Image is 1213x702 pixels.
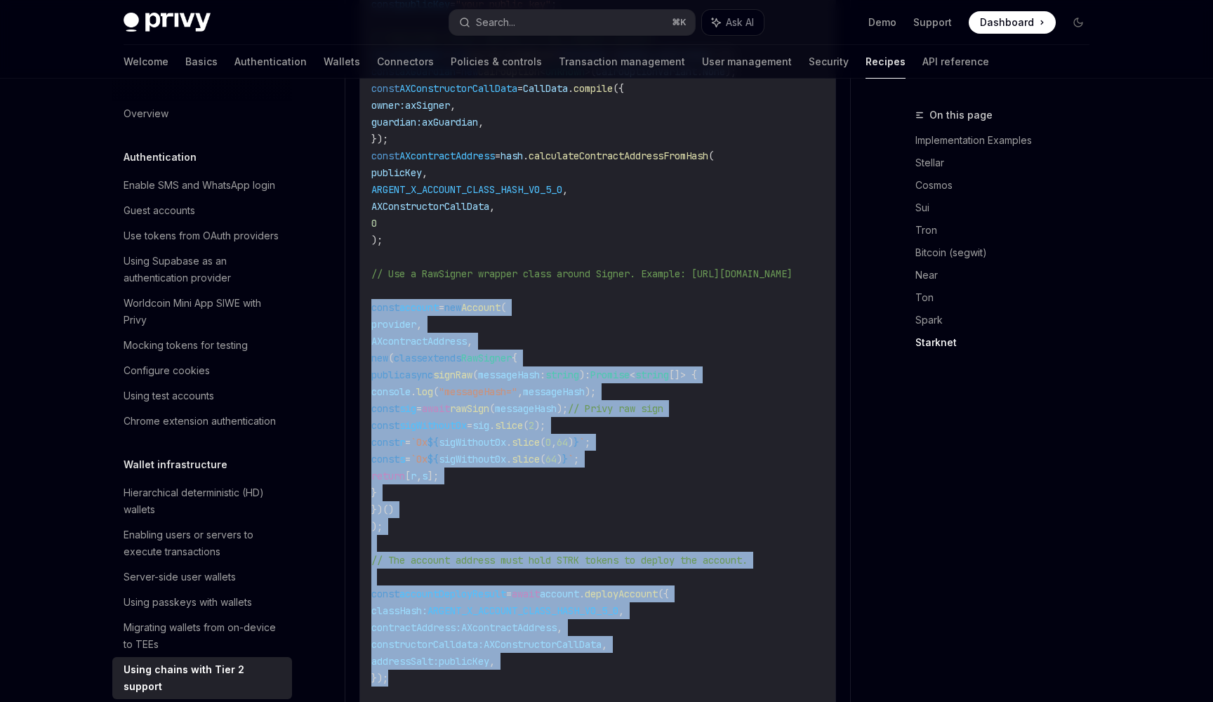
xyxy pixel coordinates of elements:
a: Basics [185,45,218,79]
span: }); [371,672,388,684]
span: console [371,385,411,398]
span: ); [557,402,568,415]
span: , [416,318,422,331]
span: 64 [557,436,568,449]
span: // Use a RawSigner wrapper class around Signer. Example: [URL][DOMAIN_NAME] [371,267,793,280]
span: rawSign [450,402,489,415]
span: const [371,150,399,162]
a: Cosmos [915,174,1101,197]
span: axSigner [405,99,450,112]
span: ); [585,385,596,398]
span: . [568,82,574,95]
span: : [585,369,590,381]
span: slice [495,419,523,432]
a: Policies & controls [451,45,542,79]
span: accountDeployResult [399,588,506,600]
span: = [506,588,512,600]
a: Tron [915,219,1101,241]
span: ({ [658,588,669,600]
span: contractAddress: [371,621,461,634]
div: Enable SMS and WhatsApp login [124,177,275,194]
a: Mocking tokens for testing [112,333,292,358]
span: addressSalt: [371,655,439,668]
a: Migrating wallets from on-device to TEEs [112,615,292,657]
a: Implementation Examples [915,129,1101,152]
span: ⌘ K [672,17,687,28]
div: Mocking tokens for testing [124,337,248,354]
span: compile [574,82,613,95]
span: , [557,621,562,634]
span: public [371,369,405,381]
div: Using passkeys with wallets [124,594,252,611]
div: Hierarchical deterministic (HD) wallets [124,484,284,518]
span: // The account address must hold STRK tokens to deploy the account. [371,554,748,567]
span: const [371,436,399,449]
a: Worldcoin Mini App SIWE with Privy [112,291,292,333]
span: await [512,588,540,600]
span: slice [512,436,540,449]
span: AXConstructorCallData [399,82,517,95]
a: Ton [915,286,1101,309]
span: r [399,436,405,449]
span: ); [371,520,383,533]
span: []> { [669,369,697,381]
span: string [545,369,579,381]
span: deployAccount [585,588,658,600]
span: . [523,150,529,162]
button: Search...⌘K [449,10,695,35]
span: ARGENT_X_ACCOUNT_CLASS_HASH_V0_5_0 [371,183,562,196]
span: AXcontractAddress [461,621,557,634]
div: Worldcoin Mini App SIWE with Privy [124,295,284,329]
span: const [371,453,399,465]
span: publicKey [439,655,489,668]
span: , [467,335,472,347]
div: Guest accounts [124,202,195,219]
span: }); [371,133,388,145]
span: sig [399,402,416,415]
img: dark logo [124,13,211,32]
span: , [416,470,422,482]
span: messageHash [523,385,585,398]
span: ` [568,453,574,465]
span: ` [579,436,585,449]
span: . [579,588,585,600]
span: })() [371,503,394,516]
a: Dashboard [969,11,1056,34]
span: Promise [590,369,630,381]
a: Server-side user wallets [112,564,292,590]
span: , [562,183,568,196]
span: ) [568,436,574,449]
span: publicKey [371,166,422,179]
a: Use tokens from OAuth providers [112,223,292,249]
span: ( [540,453,545,465]
span: 0 [545,436,551,449]
span: , [489,655,495,668]
span: r [411,470,416,482]
span: return [371,470,405,482]
span: . [506,453,512,465]
span: slice [512,453,540,465]
span: = [439,301,444,314]
span: provider [371,318,416,331]
div: Using chains with Tier 2 support [124,661,284,695]
span: signRaw [433,369,472,381]
span: ) [557,453,562,465]
a: Demo [868,15,896,29]
a: Support [913,15,952,29]
a: Near [915,264,1101,286]
span: new [371,352,388,364]
span: await [422,402,450,415]
span: CallData [523,82,568,95]
a: Sui [915,197,1101,219]
span: = [416,402,422,415]
span: s [422,470,427,482]
div: Use tokens from OAuth providers [124,227,279,244]
span: account [399,301,439,314]
span: , [450,99,456,112]
a: Authentication [234,45,307,79]
span: 64 [545,453,557,465]
a: Using passkeys with wallets [112,590,292,615]
span: { [512,352,517,364]
span: ( [501,301,506,314]
span: , [478,116,484,128]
